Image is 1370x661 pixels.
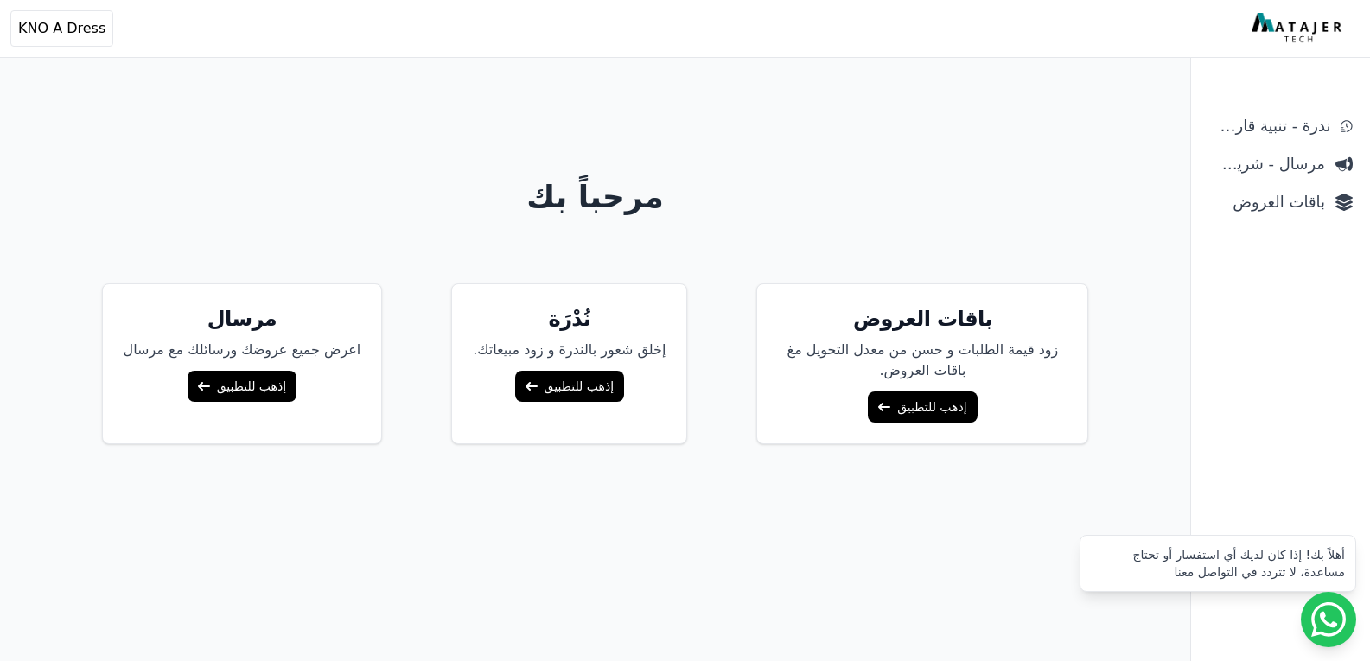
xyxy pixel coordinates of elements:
h5: مرسال [124,305,361,333]
h5: باقات العروض [778,305,1067,333]
p: إخلق شعور بالندرة و زود مبيعاتك. [473,340,666,360]
p: زود قيمة الطلبات و حسن من معدل التحويل مغ باقات العروض. [778,340,1067,381]
a: إذهب للتطبيق [868,391,977,423]
span: ندرة - تنبية قارب علي النفاذ [1208,114,1330,138]
div: أهلاً بك! إذا كان لديك أي استفسار أو تحتاج مساعدة، لا تتردد في التواصل معنا [1091,546,1345,581]
span: باقات العروض [1208,190,1325,214]
span: مرسال - شريط دعاية [1208,152,1325,176]
span: KNO A Dress [18,18,105,39]
h5: نُدْرَة [473,305,666,333]
a: إذهب للتطبيق [188,371,296,402]
a: إذهب للتطبيق [515,371,624,402]
img: MatajerTech Logo [1252,13,1346,44]
p: اعرض جميع عروضك ورسائلك مع مرسال [124,340,361,360]
button: KNO A Dress [10,10,113,47]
